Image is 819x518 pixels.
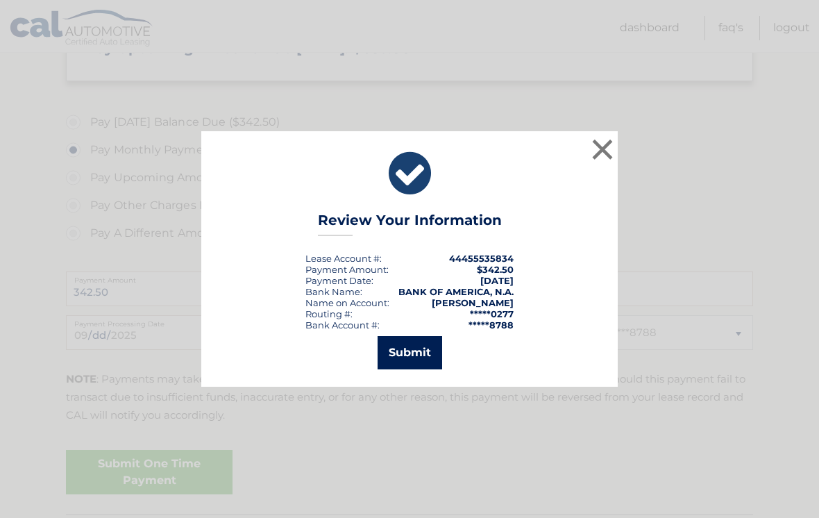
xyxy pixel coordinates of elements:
[305,308,353,319] div: Routing #:
[305,297,389,308] div: Name on Account:
[378,336,442,369] button: Submit
[305,275,371,286] span: Payment Date
[305,253,382,264] div: Lease Account #:
[305,264,389,275] div: Payment Amount:
[432,297,514,308] strong: [PERSON_NAME]
[589,135,616,163] button: ×
[477,264,514,275] span: $342.50
[480,275,514,286] span: [DATE]
[305,319,380,331] div: Bank Account #:
[318,212,502,236] h3: Review Your Information
[449,253,514,264] strong: 44455535834
[305,275,373,286] div: :
[398,286,514,297] strong: BANK OF AMERICA, N.A.
[305,286,362,297] div: Bank Name:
